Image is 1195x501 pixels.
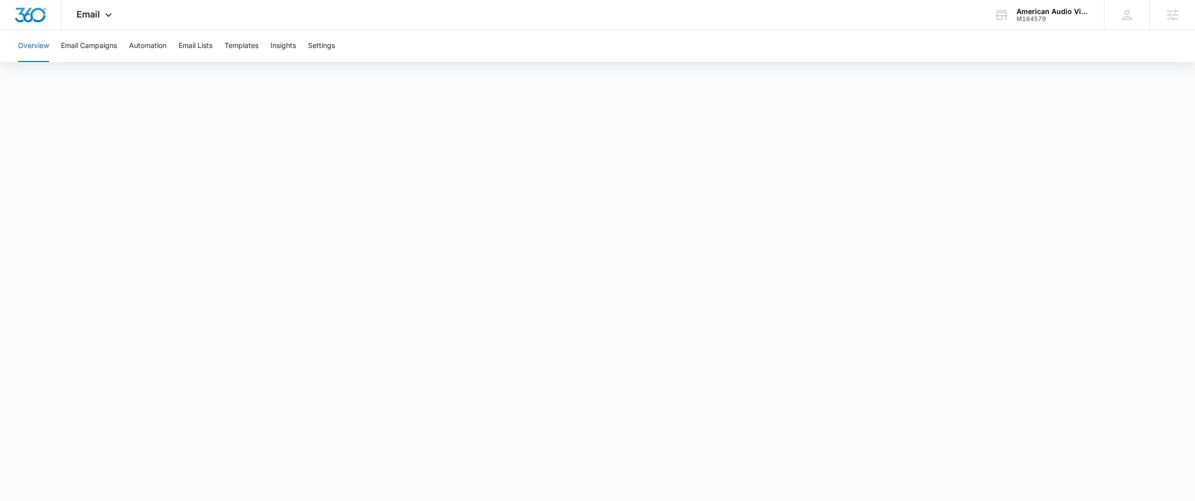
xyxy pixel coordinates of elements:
div: account id [1016,15,1089,22]
button: Templates [224,30,258,62]
div: account name [1016,7,1089,15]
button: Insights [270,30,296,62]
span: Email [76,9,100,19]
button: Settings [308,30,335,62]
button: Email Lists [178,30,212,62]
button: Email Campaigns [61,30,117,62]
button: Overview [18,30,49,62]
button: Automation [129,30,166,62]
